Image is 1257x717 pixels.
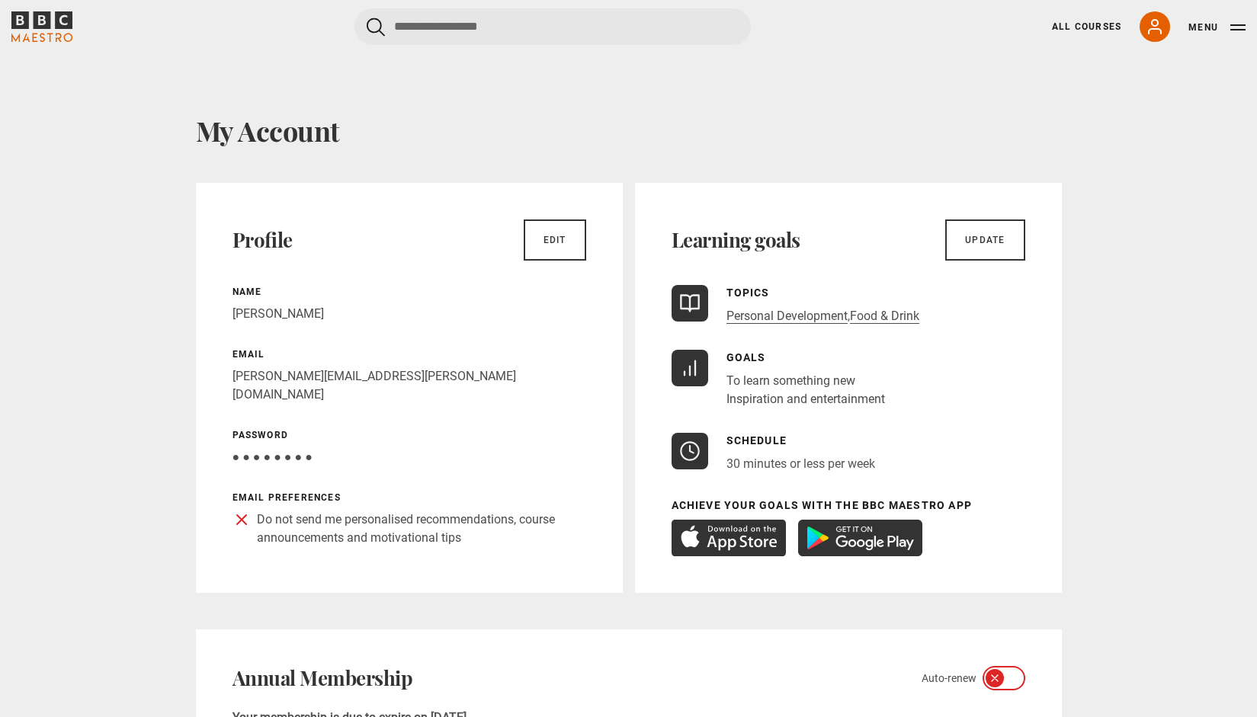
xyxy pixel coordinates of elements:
p: [PERSON_NAME] [232,305,586,323]
a: Food & Drink [850,309,919,324]
svg: BBC Maestro [11,11,72,42]
h2: Profile [232,228,293,252]
p: [PERSON_NAME][EMAIL_ADDRESS][PERSON_NAME][DOMAIN_NAME] [232,367,586,404]
p: Email [232,347,586,361]
h2: Learning goals [672,228,800,252]
p: , [726,307,919,325]
p: Email preferences [232,491,586,504]
p: Name [232,285,586,299]
p: Achieve your goals with the BBC Maestro App [672,498,1025,514]
p: 30 minutes or less per week [726,455,875,473]
h1: My Account [196,114,1062,146]
span: Auto-renew [922,671,976,687]
p: Topics [726,285,919,301]
a: Update [945,219,1025,261]
p: Do not send me personalised recommendations, course announcements and motivational tips [257,511,586,547]
a: Personal Development [726,309,848,324]
p: Schedule [726,433,875,449]
p: Password [232,428,586,442]
a: All Courses [1052,20,1121,34]
input: Search [354,8,751,45]
a: Edit [524,219,586,261]
span: ● ● ● ● ● ● ● ● [232,450,313,464]
button: Submit the search query [367,18,385,37]
button: Toggle navigation [1188,20,1246,35]
h2: Annual Membership [232,666,413,690]
p: Goals [726,350,885,366]
li: Inspiration and entertainment [726,390,885,408]
li: To learn something new [726,372,885,390]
